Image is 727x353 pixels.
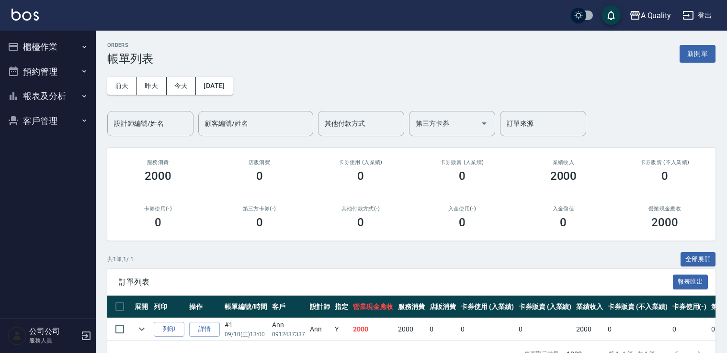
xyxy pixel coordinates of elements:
div: Ann [272,320,306,330]
button: 客戶管理 [4,109,92,133]
h3: 0 [459,169,466,183]
h3: 帳單列表 [107,52,153,66]
h3: 0 [661,169,668,183]
p: 09/10 (三) 13:00 [225,330,267,339]
th: 營業現金應收 [351,296,396,318]
td: 0 [458,318,516,341]
h2: ORDERS [107,42,153,48]
h2: 營業現金應收 [625,206,704,212]
a: 新開單 [680,49,716,58]
button: expand row [135,322,149,336]
th: 卡券販賣 (不入業績) [605,296,670,318]
td: 0 [516,318,574,341]
button: 今天 [167,77,196,95]
th: 客戶 [270,296,308,318]
td: 0 [605,318,670,341]
a: 報表匯出 [673,277,708,286]
h3: 0 [256,169,263,183]
button: 預約管理 [4,59,92,84]
button: 新開單 [680,45,716,63]
td: 0 [427,318,459,341]
h3: 2000 [550,169,577,183]
th: 設計師 [307,296,332,318]
h3: 2000 [145,169,171,183]
button: 櫃檯作業 [4,34,92,59]
button: [DATE] [196,77,232,95]
h2: 店販消費 [220,159,299,165]
img: Logo [11,9,39,21]
h2: 卡券販賣 (入業績) [423,159,501,165]
h3: 2000 [651,216,678,229]
h2: 卡券使用(-) [119,206,197,212]
td: Y [332,318,351,341]
button: 全部展開 [681,252,716,267]
h5: 公司公司 [29,327,78,336]
td: #1 [222,318,270,341]
th: 卡券使用(-) [670,296,709,318]
h3: 0 [357,216,364,229]
h3: 0 [357,169,364,183]
h3: 0 [155,216,161,229]
h2: 業績收入 [524,159,603,165]
th: 服務消費 [396,296,427,318]
td: 2000 [396,318,427,341]
h2: 入金儲值 [524,206,603,212]
th: 展開 [132,296,151,318]
th: 店販消費 [427,296,459,318]
img: Person [8,326,27,345]
h2: 其他付款方式(-) [321,206,400,212]
div: A Quality [641,10,671,22]
button: 報表匯出 [673,275,708,289]
td: Ann [307,318,332,341]
span: 訂單列表 [119,277,673,287]
th: 卡券使用 (入業績) [458,296,516,318]
button: 昨天 [137,77,167,95]
h3: 0 [459,216,466,229]
td: 2000 [574,318,605,341]
th: 業績收入 [574,296,605,318]
th: 帳單編號/時間 [222,296,270,318]
h3: 0 [256,216,263,229]
h3: 服務消費 [119,159,197,165]
button: 報表及分析 [4,84,92,109]
td: 2000 [351,318,396,341]
button: Open [477,116,492,131]
p: 服務人員 [29,336,78,345]
th: 列印 [151,296,187,318]
h2: 第三方卡券(-) [220,206,299,212]
th: 指定 [332,296,351,318]
p: 0912437337 [272,330,306,339]
button: 登出 [679,7,716,24]
h3: 0 [560,216,567,229]
a: 詳情 [189,322,220,337]
button: 前天 [107,77,137,95]
button: A Quality [625,6,675,25]
h2: 卡券販賣 (不入業績) [625,159,704,165]
h2: 入金使用(-) [423,206,501,212]
p: 共 1 筆, 1 / 1 [107,255,134,264]
th: 卡券販賣 (入業績) [516,296,574,318]
th: 操作 [187,296,222,318]
h2: 卡券使用 (入業績) [321,159,400,165]
button: save [602,6,621,25]
button: 列印 [154,322,184,337]
td: 0 [670,318,709,341]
